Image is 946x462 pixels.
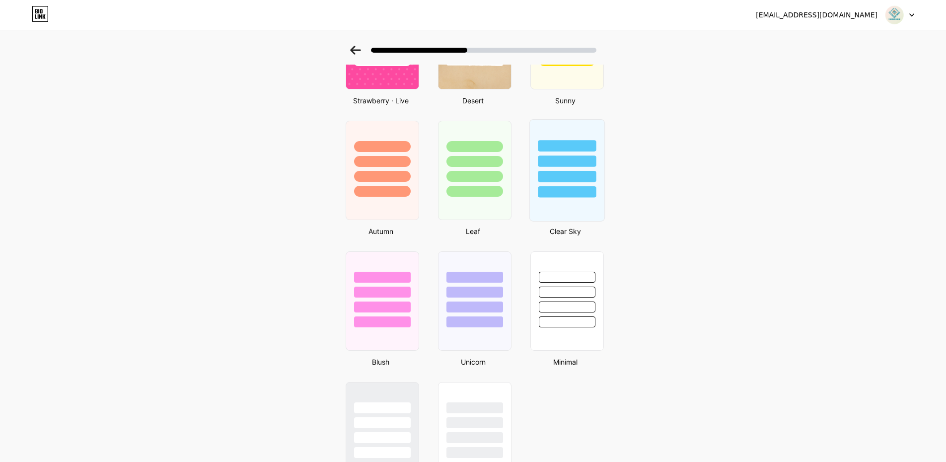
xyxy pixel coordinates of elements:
[435,357,511,367] div: Unicorn
[343,357,419,367] div: Blush
[756,10,877,20] div: [EMAIL_ADDRESS][DOMAIN_NAME]
[885,5,904,24] img: alfarohidy
[527,357,604,367] div: Minimal
[343,226,419,236] div: Autumn
[343,95,419,106] div: Strawberry · Live
[527,226,604,236] div: Clear Sky
[435,95,511,106] div: Desert
[527,95,604,106] div: Sunny
[435,226,511,236] div: Leaf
